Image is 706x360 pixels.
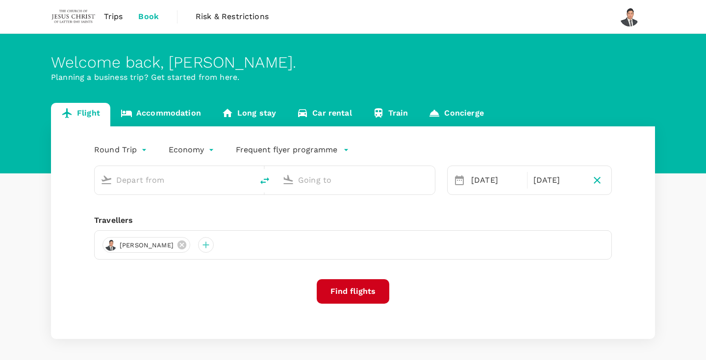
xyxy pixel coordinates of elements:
[105,239,117,251] img: avatar-67c14c8e670bc.jpeg
[362,103,419,126] a: Train
[94,142,149,158] div: Round Trip
[51,103,110,126] a: Flight
[236,144,349,156] button: Frequent flyer programme
[114,240,179,250] span: [PERSON_NAME]
[428,179,430,181] button: Open
[253,169,277,192] button: delete
[298,172,414,188] input: Going to
[246,179,248,181] button: Open
[286,103,362,126] a: Car rental
[104,11,123,23] span: Trips
[51,72,655,83] p: Planning a business trip? Get started from here.
[110,103,211,126] a: Accommodation
[467,170,525,190] div: [DATE]
[317,279,389,304] button: Find flights
[51,53,655,72] div: Welcome back , [PERSON_NAME] .
[418,103,494,126] a: Concierge
[620,7,639,26] img: Yew Jin Chua
[196,11,269,23] span: Risk & Restrictions
[116,172,232,188] input: Depart from
[138,11,159,23] span: Book
[51,6,96,27] img: The Malaysian Church of Jesus Christ of Latter-day Saints
[169,142,216,158] div: Economy
[529,170,587,190] div: [DATE]
[236,144,337,156] p: Frequent flyer programme
[94,215,612,226] div: Travellers
[102,237,190,253] div: [PERSON_NAME]
[211,103,286,126] a: Long stay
